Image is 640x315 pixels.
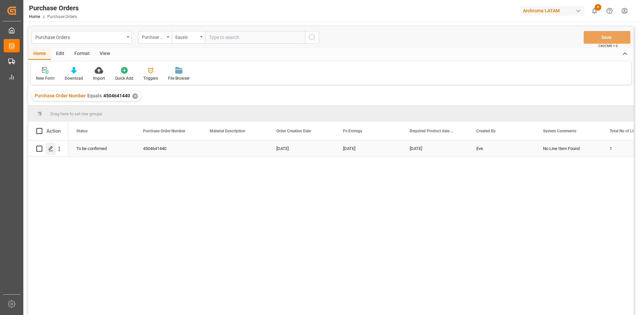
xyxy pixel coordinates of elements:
div: Triggers [143,75,158,81]
span: Drag here to set row groups [50,111,102,116]
button: search button [305,31,319,44]
div: 4504641440 [135,141,202,156]
button: Archroma LATAM [520,4,587,17]
button: open menu [32,31,132,44]
button: open menu [172,31,205,44]
span: Purchase Order Number [143,129,185,133]
div: Import [93,75,105,81]
div: Action [46,128,61,134]
div: Home [28,48,51,60]
div: Purchase Order Number [142,33,165,40]
div: Purchase Orders [29,3,79,13]
span: Required Product date (AB) [410,129,454,133]
div: Press SPACE to select this row. [28,141,68,157]
div: Edit [51,48,69,60]
div: [DATE] [402,141,468,156]
span: Created By [476,129,496,133]
div: No Line Item Found [535,141,602,156]
button: show 8 new notifications [587,3,602,18]
span: Fe Entrega [343,129,362,133]
button: Help Center [602,3,617,18]
div: New Form [36,75,55,81]
div: Eve [468,141,535,156]
span: System Comments [543,129,576,133]
div: Equals [175,33,198,40]
div: [DATE] [335,141,402,156]
div: Purchase Orders [35,33,124,41]
span: Material Description [210,129,245,133]
button: Save [584,31,630,44]
input: Type to search [205,31,305,44]
div: Archroma LATAM [520,6,584,16]
span: Order Creation Date [276,129,311,133]
span: 4504641440 [103,93,130,98]
span: 8 [595,4,601,11]
div: [DATE] [268,141,335,156]
a: Home [29,14,40,19]
div: ✕ [132,93,138,99]
div: File Browser [168,75,190,81]
span: Purchase Order Number [35,93,86,98]
div: View [95,48,115,60]
span: Equals [87,93,102,98]
span: Ctrl/CMD + S [598,43,618,48]
span: Status [76,129,88,133]
div: Format [69,48,95,60]
div: To be confirmed [68,141,135,156]
div: Download [65,75,83,81]
div: Quick Add [115,75,133,81]
button: open menu [138,31,172,44]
